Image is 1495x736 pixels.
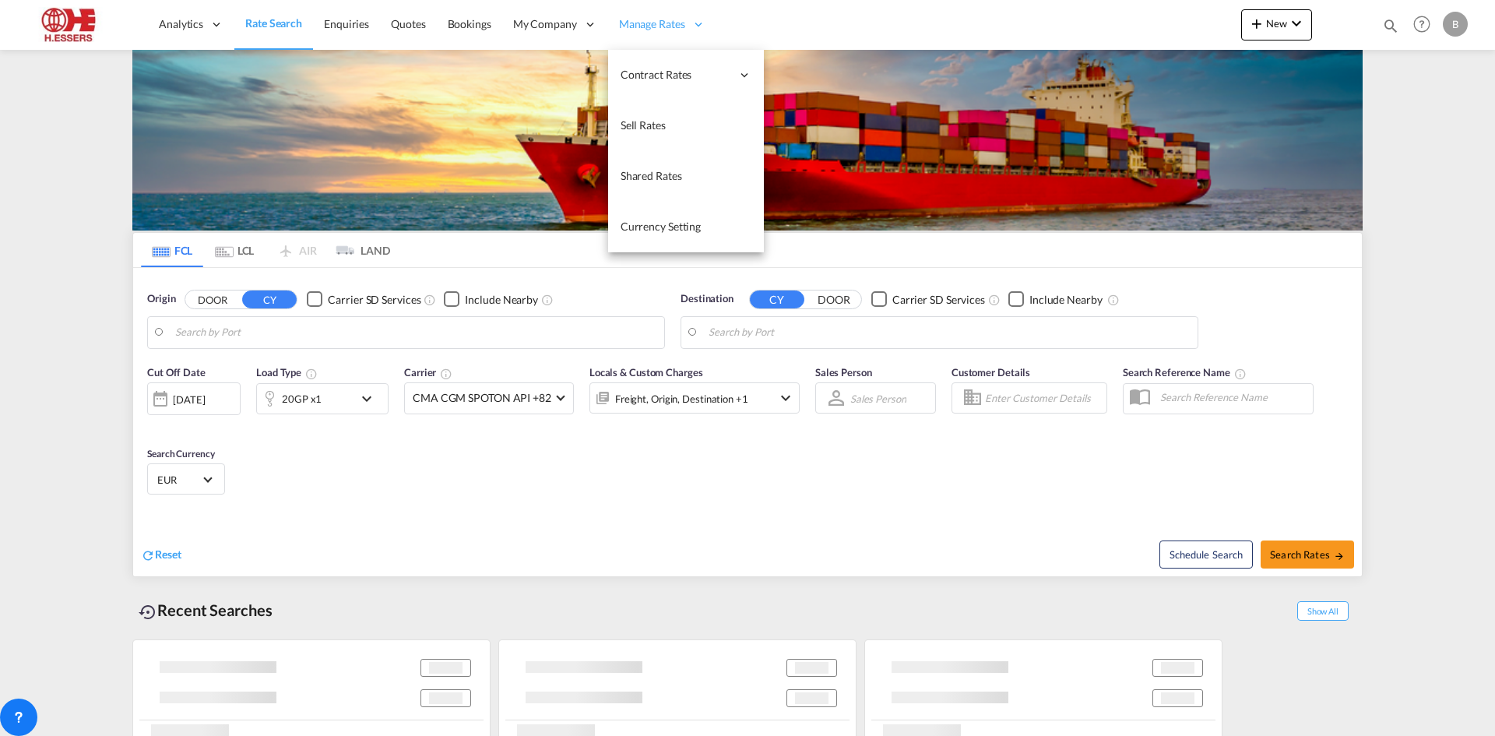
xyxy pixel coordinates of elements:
[621,220,701,233] span: Currency Setting
[750,291,804,308] button: CY
[1382,17,1399,40] div: icon-magnify
[242,291,297,308] button: CY
[133,268,1362,576] div: Origin DOOR CY Checkbox No InkUnchecked: Search for CY (Container Yard) services for all selected...
[1270,548,1345,561] span: Search Rates
[1247,17,1306,30] span: New
[1409,11,1443,39] div: Help
[307,291,420,308] md-checkbox: Checkbox No Ink
[1123,366,1247,379] span: Search Reference Name
[440,368,452,380] md-icon: The selected Trucker/Carrierwill be displayed in the rate results If the rates are from another f...
[139,603,157,622] md-icon: icon-backup-restore
[141,547,181,564] div: icon-refreshReset
[807,291,861,308] button: DOOR
[1334,551,1345,562] md-icon: icon-arrow-right
[892,292,985,308] div: Carrier SD Services
[1409,11,1435,37] span: Help
[448,17,491,30] span: Bookings
[173,393,205,407] div: [DATE]
[155,548,181,561] span: Reset
[615,388,748,410] div: Freight Origin Destination Factory Stuffing
[147,448,215,460] span: Search Currency
[589,366,703,379] span: Locals & Custom Charges
[608,50,764,100] div: Contract Rates
[1107,294,1120,306] md-icon: Unchecked: Ignores neighbouring ports when fetching rates.Checked : Includes neighbouring ports w...
[305,368,318,380] md-icon: icon-information-outline
[141,548,155,562] md-icon: icon-refresh
[328,233,390,267] md-tab-item: LAND
[589,382,800,414] div: Freight Origin Destination Factory Stuffingicon-chevron-down
[157,473,201,487] span: EUR
[282,388,322,410] div: 20GP x1
[1261,541,1354,569] button: Search Ratesicon-arrow-right
[147,414,159,435] md-datepicker: Select
[621,118,666,132] span: Sell Rates
[1159,541,1253,569] button: Note: By default Schedule search will only considerorigin ports, destination ports and cut off da...
[328,292,420,308] div: Carrier SD Services
[1297,601,1349,621] span: Show All
[203,233,266,267] md-tab-item: LCL
[541,294,554,306] md-icon: Unchecked: Ignores neighbouring ports when fetching rates.Checked : Includes neighbouring ports w...
[849,387,908,410] md-select: Sales Person
[1152,386,1313,409] input: Search Reference Name
[404,366,452,379] span: Carrier
[141,233,390,267] md-pagination-wrapper: Use the left and right arrow keys to navigate between tabs
[621,67,731,83] span: Contract Rates
[357,389,384,408] md-icon: icon-chevron-down
[147,366,206,379] span: Cut Off Date
[156,468,216,491] md-select: Select Currency: € EUREuro
[245,16,302,30] span: Rate Search
[608,202,764,252] a: Currency Setting
[1247,14,1266,33] md-icon: icon-plus 400-fg
[147,291,175,307] span: Origin
[141,233,203,267] md-tab-item: FCL
[324,17,369,30] span: Enquiries
[681,291,733,307] span: Destination
[185,291,240,308] button: DOOR
[871,291,985,308] md-checkbox: Checkbox No Ink
[709,321,1190,344] input: Search by Port
[1443,12,1468,37] div: B
[1287,14,1306,33] md-icon: icon-chevron-down
[1234,368,1247,380] md-icon: Your search will be saved by the below given name
[621,169,682,182] span: Shared Rates
[175,321,656,344] input: Search by Port
[132,593,279,628] div: Recent Searches
[256,366,318,379] span: Load Type
[619,16,685,32] span: Manage Rates
[391,17,425,30] span: Quotes
[985,386,1102,410] input: Enter Customer Details
[608,151,764,202] a: Shared Rates
[256,383,389,414] div: 20GP x1icon-chevron-down
[815,366,872,379] span: Sales Person
[952,366,1030,379] span: Customer Details
[988,294,1001,306] md-icon: Unchecked: Search for CY (Container Yard) services for all selected carriers.Checked : Search for...
[513,16,577,32] span: My Company
[132,50,1363,231] img: LCL+%26+FCL+BACKGROUND.png
[1008,291,1103,308] md-checkbox: Checkbox No Ink
[608,100,764,151] a: Sell Rates
[159,16,203,32] span: Analytics
[424,294,436,306] md-icon: Unchecked: Search for CY (Container Yard) services for all selected carriers.Checked : Search for...
[776,389,795,407] md-icon: icon-chevron-down
[413,390,551,406] span: CMA CGM SPOTON API +82
[1382,17,1399,34] md-icon: icon-magnify
[444,291,538,308] md-checkbox: Checkbox No Ink
[1029,292,1103,308] div: Include Nearby
[465,292,538,308] div: Include Nearby
[147,382,241,415] div: [DATE]
[1241,9,1312,40] button: icon-plus 400-fgNewicon-chevron-down
[23,7,128,42] img: 690005f0ba9d11ee90968bb23dcea500.JPG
